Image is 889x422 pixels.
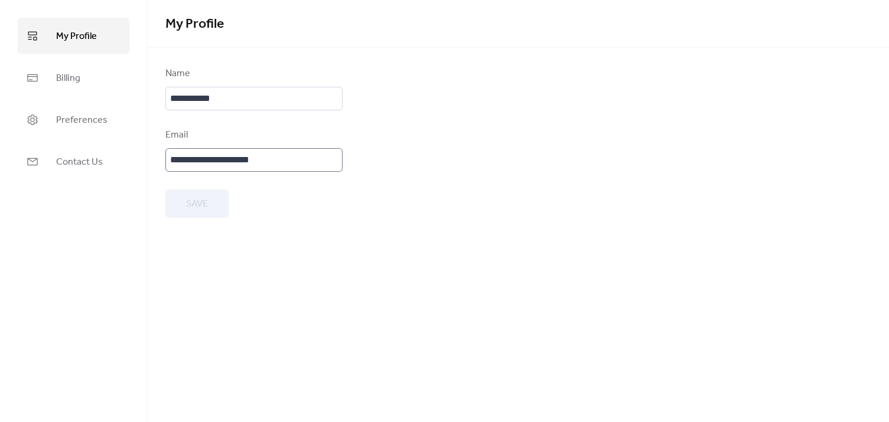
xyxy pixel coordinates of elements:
[165,11,224,37] span: My Profile
[18,60,129,96] a: Billing
[56,69,80,87] span: Billing
[165,67,340,81] div: Name
[56,111,108,129] span: Preferences
[165,128,340,142] div: Email
[56,27,97,45] span: My Profile
[18,18,129,54] a: My Profile
[18,102,129,138] a: Preferences
[56,153,103,171] span: Contact Us
[18,143,129,179] a: Contact Us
